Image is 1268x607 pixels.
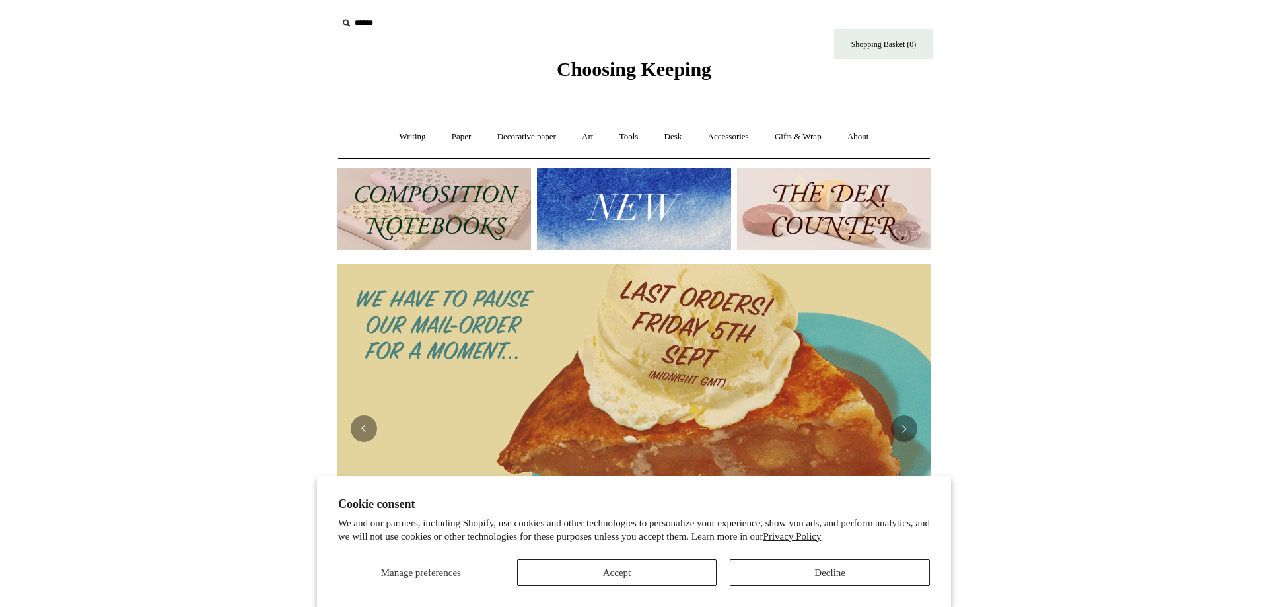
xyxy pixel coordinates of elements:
a: Gifts & Wrap [763,120,833,155]
a: Choosing Keeping [557,69,711,78]
img: 202302 Composition ledgers.jpg__PID:69722ee6-fa44-49dd-a067-31375e5d54ec [337,168,531,250]
button: Decline [730,559,930,586]
a: Writing [388,120,438,155]
a: Tools [608,120,651,155]
p: We and our partners, including Shopify, use cookies and other technologies to personalize your ex... [338,517,930,543]
h2: Cookie consent [338,497,930,511]
img: The Deli Counter [737,168,931,250]
button: Next [891,415,917,442]
a: Desk [652,120,694,155]
a: Decorative paper [485,120,568,155]
a: Privacy Policy [763,531,822,542]
a: Paper [440,120,483,155]
button: Previous [351,415,377,442]
button: Accept [517,559,717,586]
a: About [835,120,881,155]
a: Accessories [696,120,761,155]
span: Choosing Keeping [557,58,711,80]
a: Shopping Basket (0) [834,29,933,59]
img: New.jpg__PID:f73bdf93-380a-4a35-bcfe-7823039498e1 [537,168,730,250]
img: 2025 New Website coming soon.png__PID:95e867f5-3b87-426e-97a5-a534fe0a3431 [337,264,931,594]
a: Art [570,120,605,155]
span: Manage preferences [381,567,461,578]
button: Manage preferences [338,559,504,586]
